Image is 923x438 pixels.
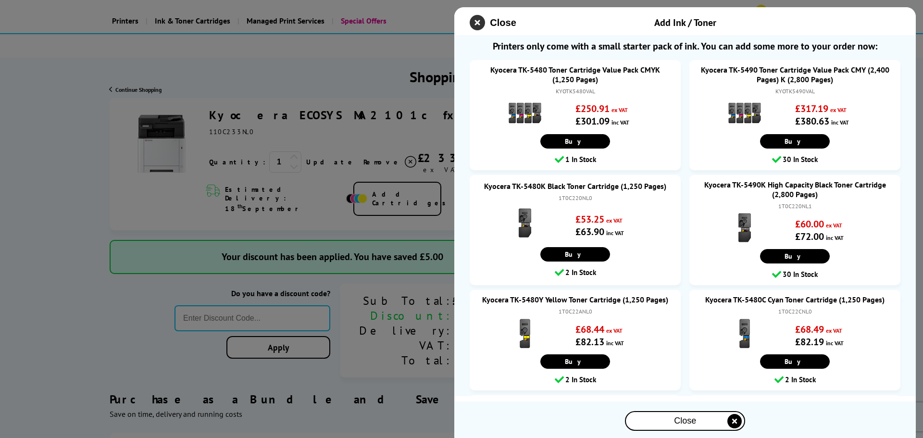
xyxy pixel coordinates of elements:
[825,222,842,229] span: ex VAT
[479,87,671,96] div: KYOTK5480VAL
[728,96,761,130] img: Kyocera TK-5490 Toner Cartridge Value Pack CMY (2,400 Pages) K (2,800 Pages)
[556,16,814,29] div: Add Ink / Toner
[760,134,830,149] a: Buy
[760,354,830,369] a: Buy
[728,317,761,350] img: Kyocera TK-5480C Cyan Toner Cartridge (1,250 Pages)
[699,307,891,316] div: 1T0C22CNL0
[540,354,610,369] a: Buy
[611,106,628,113] span: ex VAT
[795,323,823,336] strong: £68.49
[831,119,848,126] span: inc VAT
[699,180,891,199] a: Kyocera TK-5490K High Capacity Black Toner Cartridge (2,800 Pages)
[760,249,830,263] a: Buy
[611,119,629,126] span: inc VAT
[540,247,610,262] a: Buy
[699,295,891,304] a: Kyocera TK-5480C Cyan Toner Cartridge (1,250 Pages)
[606,327,623,334] span: ex VAT
[825,339,843,347] span: inc VAT
[565,153,596,166] span: 1 In Stock
[575,323,604,336] strong: £68.44
[625,411,745,431] button: close modal
[493,40,877,52] span: Printers only come with a small starter pack of ink. You can add some more to your order now:
[795,336,823,348] strong: £82.19
[795,102,828,115] strong: £317.19
[565,374,596,386] span: 2 In Stock
[606,217,623,224] span: ex VAT
[479,307,671,316] div: 1T0C22ANL0
[540,134,610,149] a: Buy
[825,234,843,241] span: inc VAT
[783,268,818,281] span: 30 In Stock
[479,181,671,191] a: Kyocera TK-5480K Black Toner Cartridge (1,250 Pages)
[470,15,516,30] button: close modal
[795,230,823,243] strong: £72.00
[575,336,604,348] strong: £82.13
[575,225,604,238] strong: £63.90
[606,339,624,347] span: inc VAT
[508,317,542,350] img: Kyocera TK-5480Y Yellow Toner Cartridge (1,250 Pages)
[728,211,761,245] img: Kyocera TK-5490K High Capacity Black Toner Cartridge (2,800 Pages)
[508,206,542,240] img: Kyocera TK-5480K Black Toner Cartridge (1,250 Pages)
[575,102,610,115] strong: £250.91
[575,213,604,225] strong: £53.25
[479,193,671,203] div: 1T0C220NL0
[674,416,696,426] span: Close
[508,96,542,130] img: Kyocera TK-5480 Toner Cartridge Value Pack CMYK (1,250 Pages)
[606,229,624,237] span: inc VAT
[785,374,815,386] span: 2 In Stock
[575,115,610,127] strong: £301.09
[795,115,829,127] strong: £380.63
[479,295,671,304] a: Kyocera TK-5480Y Yellow Toner Cartridge (1,250 Pages)
[825,327,842,334] span: ex VAT
[783,153,818,166] span: 30 In Stock
[795,218,823,230] strong: £60.00
[699,201,891,211] div: 1T0C220NL1
[830,106,846,113] span: ex VAT
[565,266,596,279] span: 2 In Stock
[699,65,891,84] a: Kyocera TK-5490 Toner Cartridge Value Pack CMY (2,400 Pages) K (2,800 Pages)
[490,17,516,28] span: Close
[479,65,671,84] a: Kyocera TK-5480 Toner Cartridge Value Pack CMYK (1,250 Pages)
[699,87,891,96] div: KYOTK5490VAL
